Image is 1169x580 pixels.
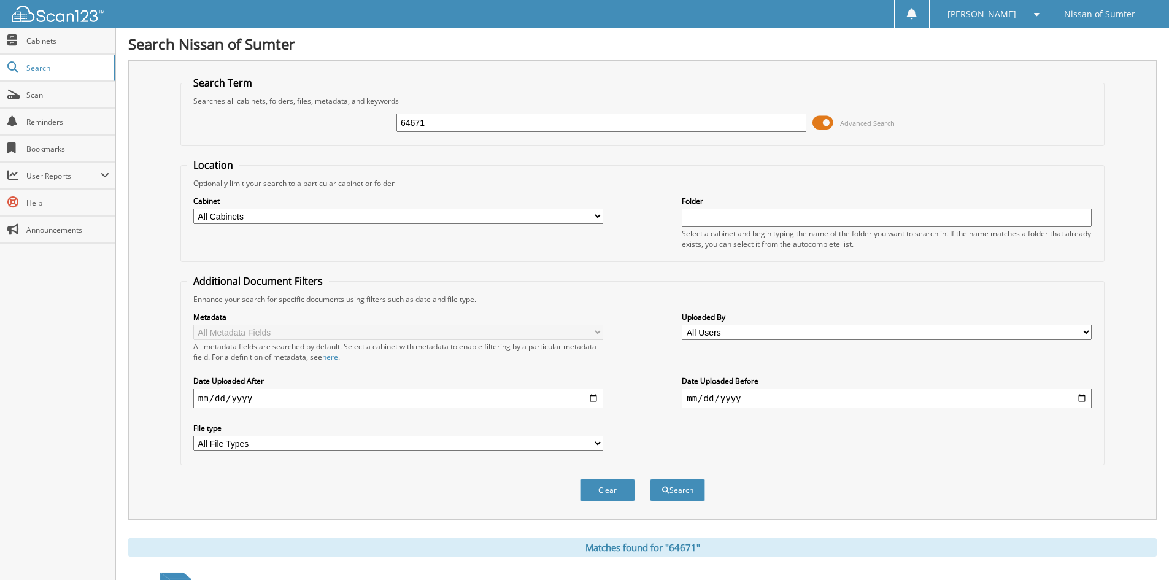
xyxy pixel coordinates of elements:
[947,10,1016,18] span: [PERSON_NAME]
[26,117,109,127] span: Reminders
[187,158,239,172] legend: Location
[322,352,338,362] a: here
[840,118,895,128] span: Advanced Search
[26,63,107,73] span: Search
[193,376,603,386] label: Date Uploaded After
[193,341,603,362] div: All metadata fields are searched by default. Select a cabinet with metadata to enable filtering b...
[1064,10,1135,18] span: Nissan of Sumter
[26,171,101,181] span: User Reports
[193,196,603,206] label: Cabinet
[26,198,109,208] span: Help
[26,90,109,100] span: Scan
[187,76,258,90] legend: Search Term
[26,225,109,235] span: Announcements
[650,479,705,501] button: Search
[26,36,109,46] span: Cabinets
[187,178,1098,188] div: Optionally limit your search to a particular cabinet or folder
[128,538,1157,557] div: Matches found for "64671"
[580,479,635,501] button: Clear
[193,312,603,322] label: Metadata
[187,96,1098,106] div: Searches all cabinets, folders, files, metadata, and keywords
[12,6,104,22] img: scan123-logo-white.svg
[682,312,1092,322] label: Uploaded By
[128,34,1157,54] h1: Search Nissan of Sumter
[187,294,1098,304] div: Enhance your search for specific documents using filters such as date and file type.
[26,144,109,154] span: Bookmarks
[193,423,603,433] label: File type
[193,389,603,408] input: start
[187,274,329,288] legend: Additional Document Filters
[682,389,1092,408] input: end
[682,376,1092,386] label: Date Uploaded Before
[682,196,1092,206] label: Folder
[682,228,1092,249] div: Select a cabinet and begin typing the name of the folder you want to search in. If the name match...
